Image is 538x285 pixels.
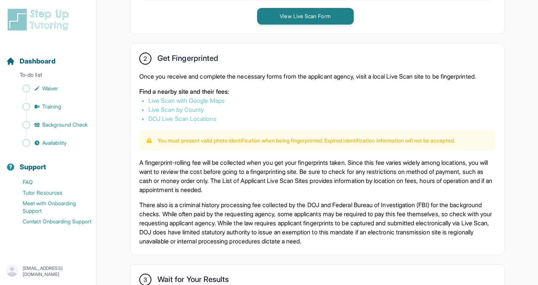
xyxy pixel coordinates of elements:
button: Support [3,150,93,175]
a: Contact Onboarding Support [6,216,96,227]
a: Meet with Onboarding Support [6,198,96,216]
p: There also is a criminal history processing fee collected by the DOJ and Federal Bureau of Invest... [139,200,495,246]
p: A fingerprint-rolling fee will be collected when you get your fingerprints taken. Since this fee ... [139,158,495,194]
span: Dashboard [20,56,55,67]
p: To-do list [3,71,93,82]
a: Tutor Resources [6,187,96,198]
span: Background Check [42,121,88,129]
p: Once you receive and complete the necessary forms from the applicant agency, visit a local Live S... [139,72,495,81]
a: Training [6,101,96,112]
a: Live Scan with Google Maps [148,97,225,104]
button: [EMAIL_ADDRESS][DOMAIN_NAME] [6,265,90,278]
span: 2 [143,54,147,63]
a: Live Scan by County [148,106,204,113]
a: Dashboard [6,56,55,67]
img: logo [6,8,73,32]
p: Find a nearby site and their fees: [139,87,495,96]
span: Availability [42,139,66,147]
h2: Get Fingerprinted [157,54,218,66]
span: Support [20,162,46,172]
span: Waiver [42,85,58,92]
a: Waiver [6,83,96,94]
a: Availability [6,138,96,148]
button: Dashboard [3,44,93,70]
button: View Live Scan Form [257,8,354,25]
p: You must present valid photo identification when being fingerprinted. Expired identification info... [157,137,455,144]
span: Training [42,103,62,110]
a: Background Check [6,119,96,130]
p: [EMAIL_ADDRESS][DOMAIN_NAME] [23,265,90,277]
a: View Live Scan Form [257,12,354,20]
a: DOJ Live Scan Locations [148,115,216,122]
a: FAQ [6,177,96,187]
span: 3 [143,275,147,284]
